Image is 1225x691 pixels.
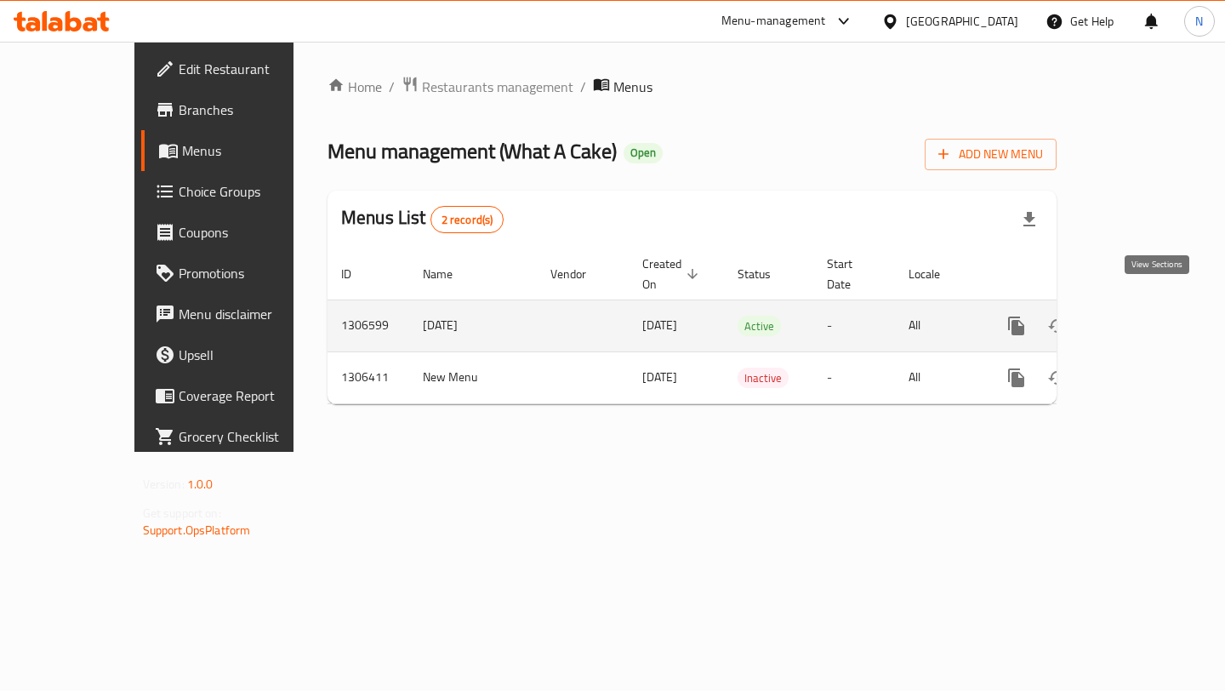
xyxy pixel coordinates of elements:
[738,368,789,388] span: Inactive
[141,334,339,375] a: Upsell
[938,144,1043,165] span: Add New Menu
[431,212,504,228] span: 2 record(s)
[341,264,373,284] span: ID
[613,77,652,97] span: Menus
[179,345,325,365] span: Upsell
[179,100,325,120] span: Branches
[721,11,826,31] div: Menu-management
[996,357,1037,398] button: more
[141,212,339,253] a: Coupons
[143,473,185,495] span: Version:
[328,132,617,170] span: Menu management ( What A Cake )
[141,171,339,212] a: Choice Groups
[1195,12,1203,31] span: N
[738,368,789,388] div: Inactive
[550,264,608,284] span: Vendor
[738,317,781,336] span: Active
[423,264,475,284] span: Name
[813,300,895,351] td: -
[906,12,1018,31] div: [GEOGRAPHIC_DATA]
[580,77,586,97] li: /
[328,351,409,403] td: 1306411
[141,375,339,416] a: Coverage Report
[179,263,325,283] span: Promotions
[187,473,214,495] span: 1.0.0
[642,254,704,294] span: Created On
[141,49,339,89] a: Edit Restaurant
[827,254,875,294] span: Start Date
[141,130,339,171] a: Menus
[1009,199,1050,240] div: Export file
[813,351,895,403] td: -
[1037,357,1078,398] button: Change Status
[422,77,573,97] span: Restaurants management
[642,314,677,336] span: [DATE]
[389,77,395,97] li: /
[624,146,663,160] span: Open
[895,351,983,403] td: All
[179,181,325,202] span: Choice Groups
[143,502,221,524] span: Get support on:
[328,77,382,97] a: Home
[141,416,339,457] a: Grocery Checklist
[328,300,409,351] td: 1306599
[341,205,504,233] h2: Menus List
[328,76,1057,98] nav: breadcrumb
[328,248,1173,404] table: enhanced table
[909,264,962,284] span: Locale
[141,294,339,334] a: Menu disclaimer
[141,253,339,294] a: Promotions
[624,143,663,163] div: Open
[430,206,504,233] div: Total records count
[409,300,537,351] td: [DATE]
[182,140,325,161] span: Menus
[141,89,339,130] a: Branches
[402,76,573,98] a: Restaurants management
[179,385,325,406] span: Coverage Report
[642,366,677,388] span: [DATE]
[179,426,325,447] span: Grocery Checklist
[409,351,537,403] td: New Menu
[179,222,325,243] span: Coupons
[895,300,983,351] td: All
[996,306,1037,346] button: more
[738,264,793,284] span: Status
[925,139,1057,170] button: Add New Menu
[143,519,251,541] a: Support.OpsPlatform
[179,59,325,79] span: Edit Restaurant
[1037,306,1078,346] button: Change Status
[179,304,325,324] span: Menu disclaimer
[983,248,1173,300] th: Actions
